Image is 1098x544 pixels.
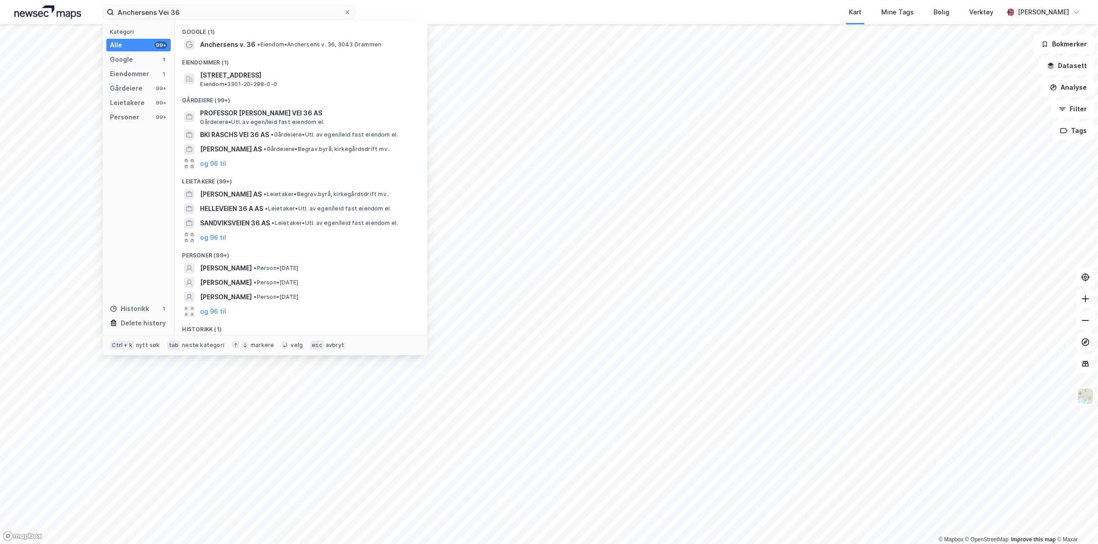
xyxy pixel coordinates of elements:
span: • [264,146,266,152]
div: 99+ [155,99,167,106]
span: [PERSON_NAME] [200,277,252,288]
div: Historikk [110,303,149,314]
a: Mapbox [939,536,963,543]
div: avbryt [326,342,344,349]
div: Bolig [934,7,949,18]
div: Alle [110,40,122,50]
div: 1 [160,70,167,78]
div: [PERSON_NAME] [1018,7,1069,18]
div: Mine Tags [881,7,914,18]
span: Anchersens v. 36 [200,39,255,50]
span: • [264,191,266,197]
div: Eiendommer (1) [175,52,427,68]
span: Person • [DATE] [254,293,298,301]
span: • [272,219,274,226]
button: og 96 til [200,232,226,243]
div: Personer (99+) [175,245,427,261]
div: Google [110,54,133,65]
img: logo.a4113a55bc3d86da70a041830d287a7e.svg [14,5,81,19]
span: [PERSON_NAME] AS [200,144,262,155]
div: 99+ [155,85,167,92]
div: Kart [849,7,861,18]
a: OpenStreetMap [965,536,1009,543]
span: HELLEVEIEN 36 A AS [200,203,263,214]
div: Personer [110,112,139,123]
span: Leietaker • Utl. av egen/leid fast eiendom el. [272,219,398,227]
div: Google (1) [175,21,427,37]
span: Gårdeiere • Utl. av egen/leid fast eiendom el. [200,119,324,126]
div: Ctrl + k [110,341,134,350]
div: nytt søk [136,342,160,349]
button: Analyse [1042,78,1094,96]
span: Gårdeiere • Utl. av egen/leid fast eiendom el. [271,131,398,138]
a: Mapbox homepage [3,531,42,541]
div: velg [291,342,303,349]
div: neste kategori [182,342,224,349]
div: tab [167,341,181,350]
button: og 96 til [200,158,226,169]
div: Delete history [121,318,166,329]
button: Bokmerker [1034,35,1094,53]
a: Improve this map [1011,536,1056,543]
div: 99+ [155,114,167,121]
span: Eiendom • Anchersens v. 36, 3043 Drammen [257,41,381,48]
div: Verktøy [969,7,993,18]
span: Leietaker • Begrav.byrå, kirkegårdsdrift mv.. [264,191,389,198]
span: Person • [DATE] [254,279,298,286]
span: • [254,279,256,286]
div: 1 [160,305,167,312]
span: Leietaker • Utl. av egen/leid fast eiendom el. [265,205,391,212]
button: Filter [1051,100,1094,118]
span: • [271,131,273,138]
span: • [265,205,268,212]
div: Historikk (1) [175,319,427,335]
button: Tags [1052,122,1094,140]
img: Z [1077,388,1094,405]
div: Leietakere (99+) [175,171,427,187]
span: SANDVIKSVEIEN 36 AS [200,218,270,229]
span: BKI RASCHS VEI 36 AS [200,129,269,140]
input: Søk på adresse, matrikkel, gårdeiere, leietakere eller personer [114,5,344,19]
span: [STREET_ADDRESS] [200,70,416,81]
div: esc [310,341,324,350]
span: [PERSON_NAME] AS [200,189,262,200]
div: Leietakere [110,97,145,108]
span: • [254,293,256,300]
div: 99+ [155,41,167,49]
div: Gårdeiere [110,83,142,94]
span: [PERSON_NAME] [200,292,252,302]
iframe: Chat Widget [1053,501,1098,544]
button: Datasett [1039,57,1094,75]
span: Eiendom • 3301-20-298-0-0 [200,81,277,88]
span: PROFESSOR [PERSON_NAME] VEI 36 AS [200,108,416,119]
div: Gårdeiere (99+) [175,90,427,106]
div: Eiendommer [110,69,149,79]
span: Gårdeiere • Begrav.byrå, kirkegårdsdrift mv.. [264,146,390,153]
span: • [254,265,256,271]
span: • [257,41,260,48]
button: og 96 til [200,306,226,317]
div: markere [251,342,274,349]
div: Kategori [110,28,171,35]
span: Person • [DATE] [254,265,298,272]
span: [PERSON_NAME] [200,263,252,274]
div: 1 [160,56,167,63]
